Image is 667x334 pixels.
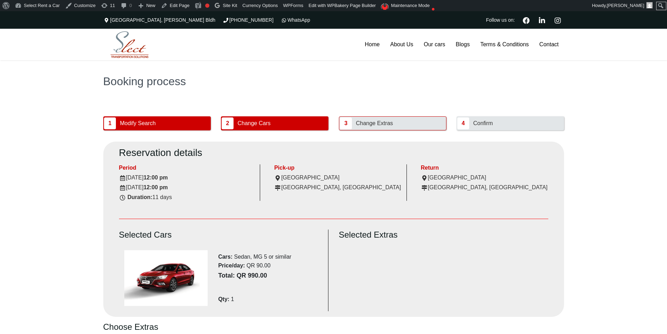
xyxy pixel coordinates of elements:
a: [PHONE_NUMBER] [222,17,273,23]
span: 2 [222,117,234,129]
span: QR 90.00 [246,263,270,268]
a: Blogs [451,29,475,60]
a: Linkedin [536,16,548,24]
a: Facebook [520,16,533,24]
h3: Selected Extras [339,230,548,240]
h1: Booking process [103,76,564,87]
span: 1 [104,117,116,129]
div: [DATE] [119,184,255,191]
div: 11 days [119,194,255,201]
a: Home [360,29,385,60]
li: Follow us on: [484,11,516,29]
div: [GEOGRAPHIC_DATA] [421,174,548,181]
span: QR 990.00 [218,272,322,288]
div: [GEOGRAPHIC_DATA], [PERSON_NAME] Bldh [103,11,219,29]
button: 3 Change Extras [339,116,446,130]
span: Modify Search [117,117,158,130]
strong: Duration: [127,194,152,200]
div: Pick-up [274,164,401,171]
span: Change Extras [353,117,395,130]
strong: 12:00 pm [144,184,168,190]
img: MG 5 or similar [124,250,208,306]
span: [PERSON_NAME] [607,3,644,8]
img: Select Rent a Car [105,30,154,60]
div: [GEOGRAPHIC_DATA], [GEOGRAPHIC_DATA] [421,184,548,191]
img: Maintenance mode is disabled [381,4,390,10]
span: 1 [231,296,234,302]
a: Our cars [418,29,450,60]
b: Qty: [218,296,229,302]
a: Contact [534,29,564,60]
h2: Reservation details [119,147,548,159]
span: 4 [457,117,469,129]
span: Site Kit [223,3,237,8]
button: 2 Change Cars [221,116,328,130]
a: About Us [385,29,418,60]
div: Return [421,164,548,171]
span: 3 [340,117,352,129]
b: Total: [218,272,235,279]
span: Change Cars [235,117,273,130]
div: [GEOGRAPHIC_DATA], [GEOGRAPHIC_DATA] [274,184,401,191]
strong: 12:00 pm [144,175,168,180]
h3: Choose Extras [103,322,564,332]
b: Price/day: [218,263,245,268]
div: [DATE] [119,174,255,181]
a: Terms & Conditions [475,29,534,60]
a: Instagram [552,16,564,24]
h3: Selected Cars [119,230,328,240]
div: Sedan, MG 5 or similar [218,253,322,260]
b: Cars: [218,254,232,260]
div: [GEOGRAPHIC_DATA] [274,174,401,181]
i: ● [430,2,437,8]
div: Period [119,164,255,171]
button: 1 Modify Search [103,116,211,130]
div: Focus keyphrase not set [205,4,209,8]
button: 4 Confirm [457,116,564,130]
a: WhatsApp [280,17,310,23]
span: Confirm [471,117,495,130]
